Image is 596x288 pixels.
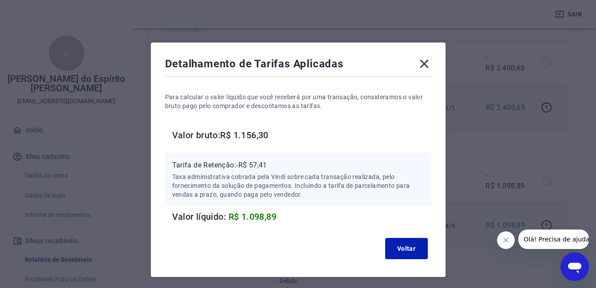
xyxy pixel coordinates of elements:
[165,57,431,74] div: Detalhamento de Tarifas Aplicadas
[229,211,276,222] span: R$ 1.098,89
[497,231,515,249] iframe: Fechar mensagem
[560,253,589,281] iframe: Botão para abrir a janela de mensagens
[172,128,431,142] h6: Valor bruto: R$ 1.156,30
[5,6,75,13] span: Olá! Precisa de ajuda?
[172,210,431,224] h6: Valor líquido:
[165,93,431,110] p: Para calcular o valor líquido que você receberá por uma transação, consideramos o valor bruto pag...
[385,238,428,259] button: Voltar
[518,230,589,249] iframe: Mensagem da empresa
[172,160,424,171] p: Tarifa de Retenção: -R$ 57,41
[172,172,424,199] p: Taxa administrativa cobrada pela Vindi sobre cada transação realizada, pelo fornecimento da soluç...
